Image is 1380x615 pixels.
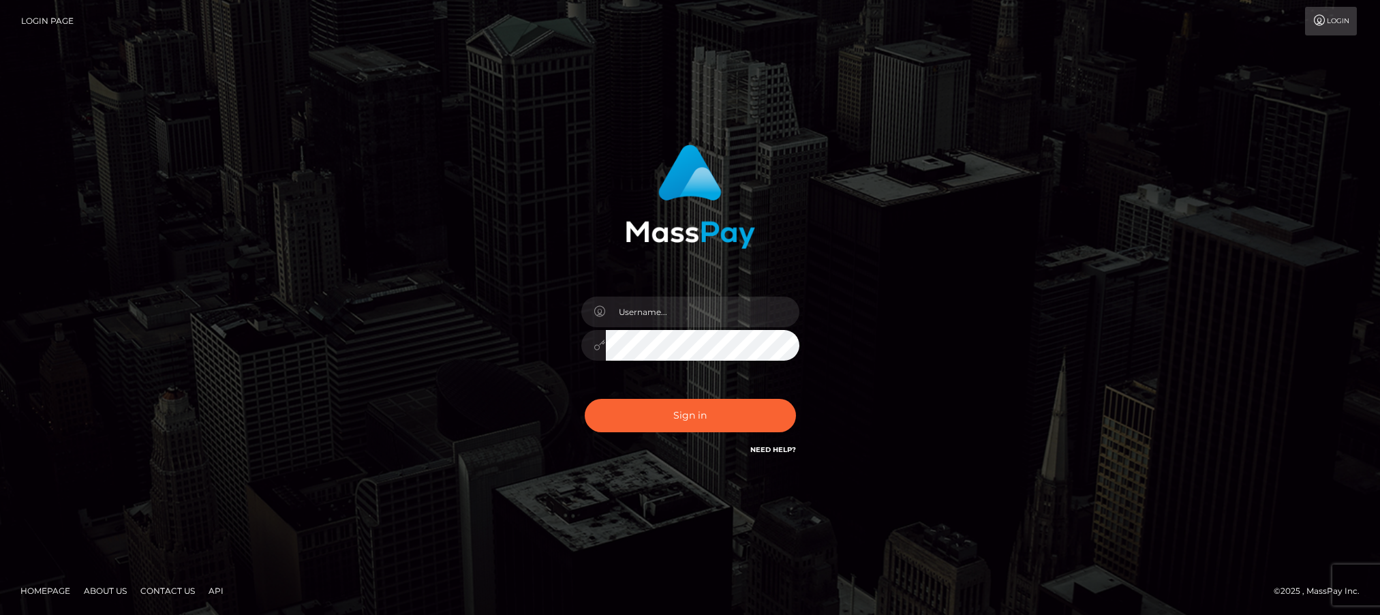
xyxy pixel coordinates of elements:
[750,445,796,454] a: Need Help?
[585,399,796,432] button: Sign in
[1305,7,1357,35] a: Login
[135,580,200,601] a: Contact Us
[78,580,132,601] a: About Us
[21,7,74,35] a: Login Page
[15,580,76,601] a: Homepage
[1274,584,1370,599] div: © 2025 , MassPay Inc.
[626,145,755,249] img: MassPay Login
[203,580,229,601] a: API
[606,297,799,327] input: Username...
